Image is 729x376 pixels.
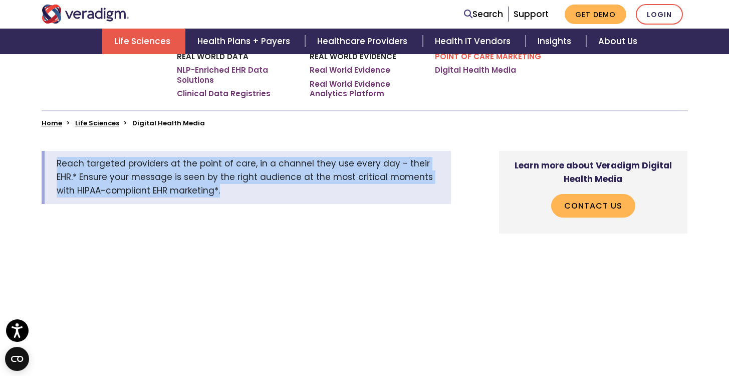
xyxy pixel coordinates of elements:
[310,79,420,99] a: Real World Evidence Analytics Platform
[515,159,672,185] strong: Learn more about Veradigm Digital Health Media
[586,29,649,54] a: About Us
[565,5,626,24] a: Get Demo
[310,65,390,75] a: Real World Evidence
[57,157,433,197] span: Reach targeted providers at the point of care, in a channel they use every day - their EHR.* Ensu...
[185,29,305,54] a: Health Plans + Payers
[514,8,549,20] a: Support
[423,29,526,54] a: Health IT Vendors
[102,29,185,54] a: Life Sciences
[636,4,683,25] a: Login
[435,65,516,75] a: Digital Health Media
[537,314,717,364] iframe: Drift Chat Widget
[177,89,271,99] a: Clinical Data Registries
[75,118,119,128] a: Life Sciences
[42,5,129,24] img: Veradigm logo
[5,347,29,371] button: Open CMP widget
[464,8,503,21] a: Search
[177,65,295,85] a: NLP-Enriched EHR Data Solutions
[551,194,635,217] a: Contact Us
[305,29,422,54] a: Healthcare Providers
[526,29,586,54] a: Insights
[42,118,62,128] a: Home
